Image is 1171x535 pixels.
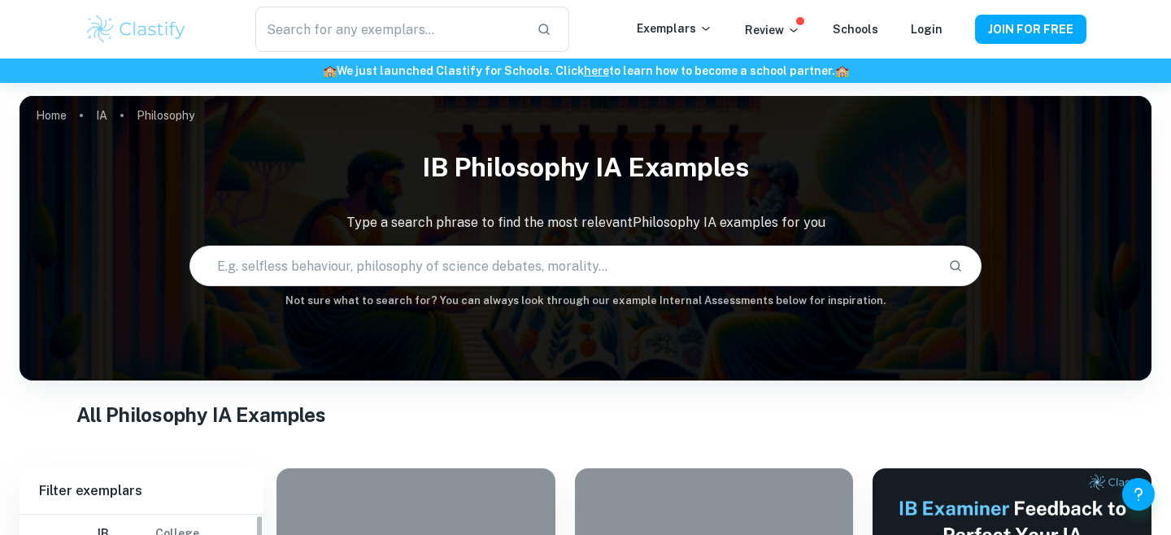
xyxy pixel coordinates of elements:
h1: IB Philosophy IA examples [20,141,1151,194]
input: E.g. selfless behaviour, philosophy of science debates, morality... [190,243,935,289]
a: Schools [833,23,878,36]
h6: Filter exemplars [20,468,263,514]
button: Help and Feedback [1122,478,1155,511]
p: Philosophy [137,107,194,124]
input: Search for any exemplars... [255,7,524,52]
span: 🏫 [835,64,849,77]
a: Login [911,23,942,36]
span: 🏫 [323,64,337,77]
a: Home [36,104,67,127]
p: Review [745,21,800,39]
button: JOIN FOR FREE [975,15,1086,44]
img: Clastify logo [85,13,188,46]
h6: Not sure what to search for? You can always look through our example Internal Assessments below f... [20,293,1151,309]
a: IA [96,104,107,127]
p: Exemplars [637,20,712,37]
h6: We just launched Clastify for Schools. Click to learn how to become a school partner. [3,62,1168,80]
a: here [584,64,609,77]
p: Type a search phrase to find the most relevant Philosophy IA examples for you [20,213,1151,233]
h1: All Philosophy IA Examples [76,400,1095,429]
button: Search [942,252,969,280]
